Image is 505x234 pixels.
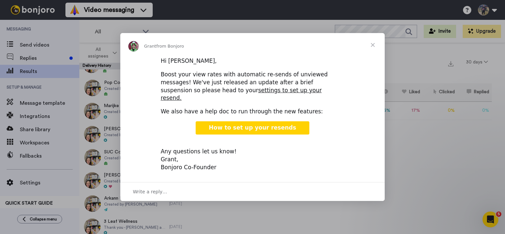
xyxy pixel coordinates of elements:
span: from Bonjoro [156,44,184,49]
div: Hi [PERSON_NAME], [161,57,344,65]
a: How to set up your resends [196,121,309,135]
div: Boost your view rates with automatic re-sends of unviewed messages! We've just released an update... [161,71,344,102]
div: We also have a help doc to run through the new features: [161,108,344,116]
span: Close [361,33,385,57]
img: Profile image for Grant [128,41,139,52]
span: Grant [144,44,156,49]
span: How to set up your resends [209,124,296,131]
span: Write a reply… [133,187,167,196]
div: Any questions let us know! Grant, Bonjoro Co-Founder [161,140,344,172]
div: Open conversation and reply [120,182,385,201]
